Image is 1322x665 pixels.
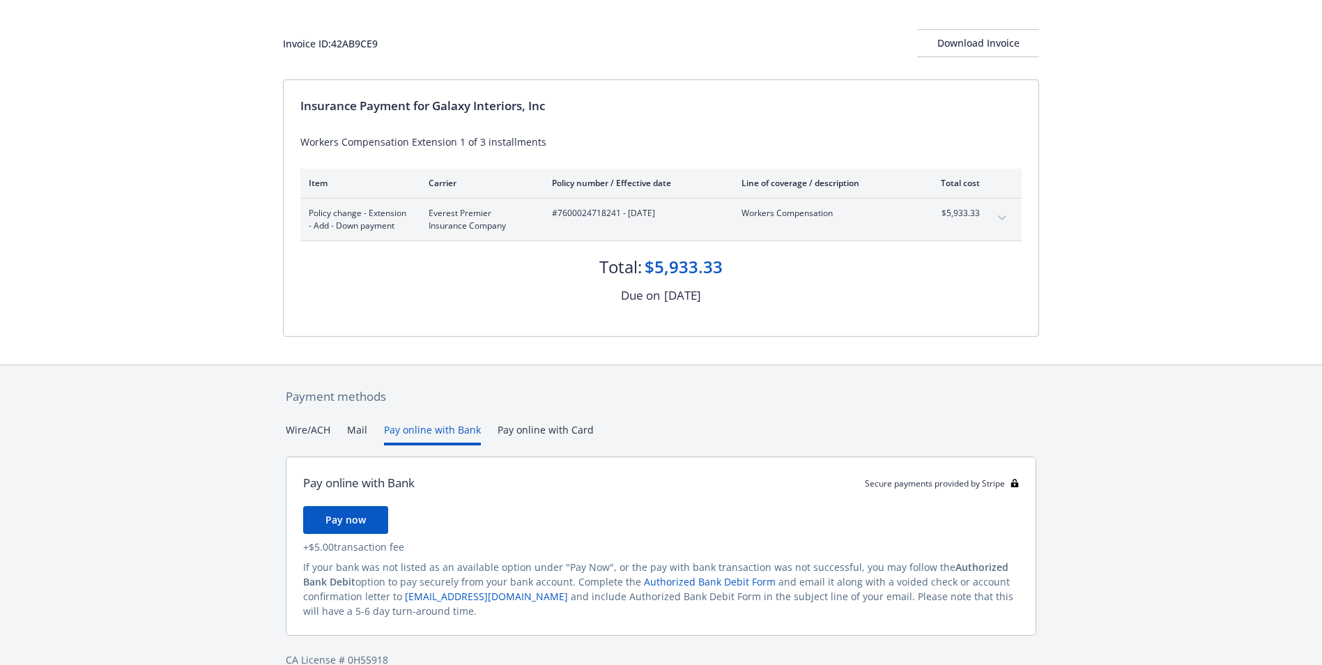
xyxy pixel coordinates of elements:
[498,422,594,445] button: Pay online with Card
[991,207,1013,229] button: expand content
[552,177,719,189] div: Policy number / Effective date
[300,97,1022,115] div: Insurance Payment for Galaxy Interiors, Inc
[286,422,330,445] button: Wire/ACH
[303,506,388,534] button: Pay now
[303,540,1019,554] div: + $5.00 transaction fee
[303,474,415,492] div: Pay online with Bank
[309,207,406,232] span: Policy change - Extension - Add - Down payment
[865,477,1019,489] div: Secure payments provided by Stripe
[325,513,366,526] span: Pay now
[599,255,642,279] div: Total:
[303,560,1019,618] div: If your bank was not listed as an available option under "Pay Now", or the pay with bank transact...
[286,388,1036,406] div: Payment methods
[917,30,1039,56] div: Download Invoice
[405,590,568,603] a: [EMAIL_ADDRESS][DOMAIN_NAME]
[928,177,980,189] div: Total cost
[309,177,406,189] div: Item
[300,135,1022,149] div: Workers Compensation Extension 1 of 3 installments
[645,255,723,279] div: $5,933.33
[283,36,378,51] div: Invoice ID: 42AB9CE9
[303,560,1008,588] span: Authorized Bank Debit
[664,286,701,305] div: [DATE]
[741,207,905,220] span: Workers Compensation
[347,422,367,445] button: Mail
[552,207,719,220] span: #7600024718241 - [DATE]
[300,199,1022,240] div: Policy change - Extension - Add - Down paymentEverest Premier Insurance Company#7600024718241 - [...
[928,207,980,220] span: $5,933.33
[384,422,481,445] button: Pay online with Bank
[621,286,660,305] div: Due on
[429,207,530,232] span: Everest Premier Insurance Company
[429,177,530,189] div: Carrier
[644,575,776,588] a: Authorized Bank Debit Form
[917,29,1039,57] button: Download Invoice
[741,177,905,189] div: Line of coverage / description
